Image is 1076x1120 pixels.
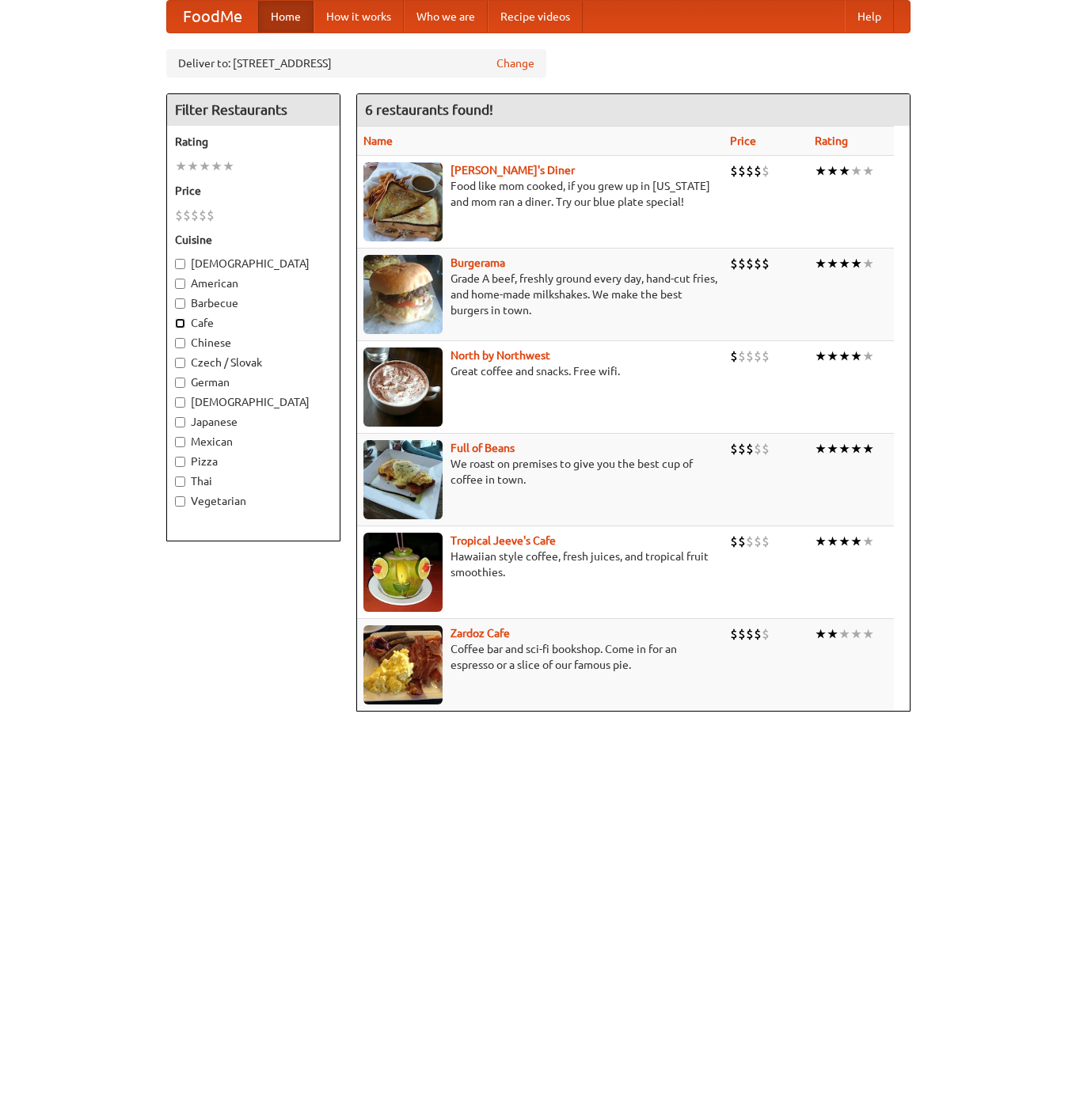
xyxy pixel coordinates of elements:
[850,440,862,457] li: ★
[175,259,185,269] input: [DEMOGRAPHIC_DATA]
[451,627,510,640] a: Zardoz Cafe
[175,158,187,175] li: ★
[815,440,827,457] li: ★
[167,1,258,32] a: FoodMe
[815,255,827,272] li: ★
[207,207,215,224] li: $
[730,135,756,147] a: Price
[838,255,850,272] li: ★
[730,533,738,550] li: $
[175,493,332,509] label: Vegetarian
[166,49,546,78] div: Deliver to: [STREET_ADDRESS]
[363,549,717,580] p: Hawaiian style coffee, fresh juices, and tropical fruit smoothies.
[363,135,393,147] a: Name
[183,207,191,224] li: $
[363,641,717,673] p: Coffee bar and sci-fi bookshop. Come in for an espresso or a slice of our famous pie.
[838,162,850,180] li: ★
[746,625,754,643] li: $
[815,533,827,550] li: ★
[827,255,838,272] li: ★
[451,256,505,269] b: Burgerama
[451,164,575,177] b: [PERSON_NAME]'s Diner
[730,255,738,272] li: $
[746,440,754,457] li: $
[730,625,738,643] li: $
[815,135,848,147] a: Rating
[850,347,862,365] li: ★
[754,440,762,457] li: $
[175,256,332,271] label: [DEMOGRAPHIC_DATA]
[167,94,340,126] h4: Filter Restaurants
[730,440,738,457] li: $
[730,162,738,180] li: $
[827,347,838,365] li: ★
[175,232,332,248] h5: Cuisine
[365,102,493,117] ng-pluralize: 6 restaurants found!
[451,442,515,454] b: Full of Beans
[175,355,332,370] label: Czech / Slovak
[738,347,746,365] li: $
[738,440,746,457] li: $
[746,533,754,550] li: $
[762,255,770,272] li: $
[754,347,762,365] li: $
[451,534,556,547] a: Tropical Jeeve's Cafe
[175,397,185,408] input: [DEMOGRAPHIC_DATA]
[862,625,874,643] li: ★
[175,338,185,348] input: Chinese
[730,347,738,365] li: $
[862,347,874,365] li: ★
[175,414,332,430] label: Japanese
[738,255,746,272] li: $
[746,347,754,365] li: $
[175,183,332,199] h5: Price
[850,255,862,272] li: ★
[199,158,211,175] li: ★
[175,275,332,291] label: American
[815,162,827,180] li: ★
[738,162,746,180] li: $
[845,1,894,32] a: Help
[175,318,185,328] input: Cafe
[363,178,717,210] p: Food like mom cooked, if you grew up in [US_STATE] and mom ran a diner. Try our blue plate special!
[363,347,443,427] img: north.jpg
[175,437,185,447] input: Mexican
[827,625,838,643] li: ★
[862,533,874,550] li: ★
[754,255,762,272] li: $
[175,434,332,450] label: Mexican
[815,625,827,643] li: ★
[746,162,754,180] li: $
[175,496,185,507] input: Vegetarian
[363,255,443,334] img: burgerama.jpg
[451,349,550,362] a: North by Northwest
[827,440,838,457] li: ★
[363,533,443,612] img: jeeves.jpg
[850,533,862,550] li: ★
[175,417,185,427] input: Japanese
[363,162,443,241] img: sallys.jpg
[363,363,717,379] p: Great coffee and snacks. Free wifi.
[175,315,332,331] label: Cafe
[175,298,185,309] input: Barbecue
[815,347,827,365] li: ★
[363,440,443,519] img: beans.jpg
[175,374,332,390] label: German
[363,456,717,488] p: We roast on premises to give you the best cup of coffee in town.
[862,162,874,180] li: ★
[222,158,234,175] li: ★
[175,335,332,351] label: Chinese
[175,295,332,311] label: Barbecue
[738,625,746,643] li: $
[488,1,583,32] a: Recipe videos
[258,1,314,32] a: Home
[175,378,185,388] input: German
[762,625,770,643] li: $
[175,476,185,487] input: Thai
[363,271,717,318] p: Grade A beef, freshly ground every day, hand-cut fries, and home-made milkshakes. We make the bes...
[496,55,534,71] a: Change
[314,1,404,32] a: How it works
